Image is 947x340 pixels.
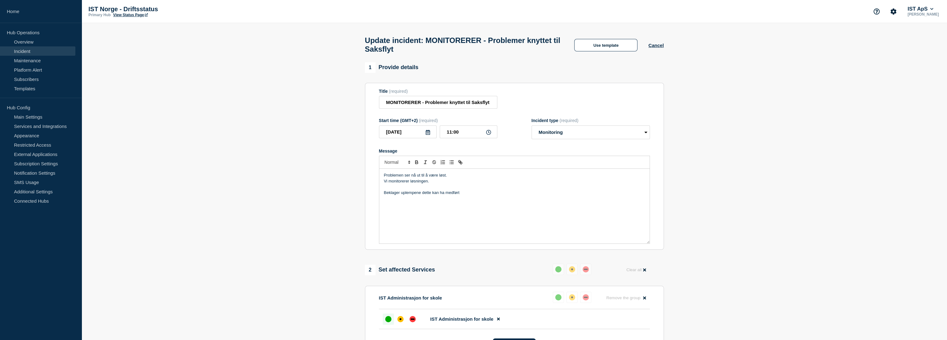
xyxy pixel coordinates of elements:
[379,125,437,138] input: YYYY-MM-DD
[410,316,416,322] div: down
[384,178,645,184] p: Vi monitorerer løsningen.
[532,118,650,123] div: Incident type
[438,158,447,166] button: Toggle ordered list
[379,118,497,123] div: Start time (GMT+2)
[870,5,883,18] button: Support
[365,36,564,54] h1: Update incident: MONITORERER - Problemer knyttet til Saksflyt
[421,158,430,166] button: Toggle italic text
[555,266,561,272] div: up
[113,13,148,17] a: View Status Page
[532,125,650,139] select: Incident type
[906,6,935,12] button: IST ApS
[379,295,442,300] p: IST Administrasjon for skole
[385,316,391,322] div: up
[560,118,579,123] span: (required)
[566,292,578,303] button: affected
[430,158,438,166] button: Toggle strikethrough text
[580,292,591,303] button: down
[365,62,376,73] span: 1
[553,264,564,275] button: up
[583,266,589,272] div: down
[384,190,645,196] p: Beklager uplempene dette kan ha medført
[583,294,589,300] div: down
[569,294,575,300] div: affected
[382,158,412,166] span: Font size
[88,13,111,17] p: Primary Hub
[379,96,497,109] input: Title
[88,6,213,13] p: IST Norge - Driftsstatus
[389,89,408,94] span: (required)
[569,266,575,272] div: affected
[412,158,421,166] button: Toggle bold text
[384,172,645,178] p: Problemen ser nå ut til å være løst.
[397,316,404,322] div: affected
[555,294,561,300] div: up
[648,43,664,48] button: Cancel
[906,12,940,17] p: [PERSON_NAME]
[606,295,641,300] span: Remove the group
[447,158,456,166] button: Toggle bulleted list
[440,125,497,138] input: HH:MM
[379,89,497,94] div: Title
[365,265,376,275] span: 2
[566,264,578,275] button: affected
[553,292,564,303] button: up
[580,264,591,275] button: down
[419,118,438,123] span: (required)
[379,149,650,153] div: Message
[365,265,435,275] div: Set affected Services
[574,39,637,51] button: Use template
[623,264,650,276] button: Clear all
[887,5,900,18] button: Account settings
[365,62,419,73] div: Provide details
[430,316,494,322] span: IST Administrasjon for skole
[379,169,650,243] div: Message
[456,158,465,166] button: Toggle link
[603,292,650,304] button: Remove the group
